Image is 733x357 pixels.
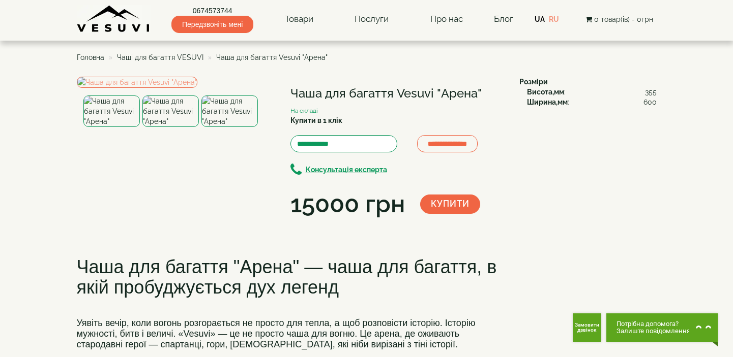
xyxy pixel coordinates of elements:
img: Чаша для багаття Vesuvi "Арена" [83,95,140,127]
a: Про нас [420,8,473,31]
span: 0 товар(ів) - 0грн [594,15,653,23]
a: RU [549,15,559,23]
span: Чаша для багаття Vesuvi "Арена" [216,53,328,61]
b: Розміри [519,78,548,86]
span: Чаша для багаття "Арена" — чаша для багаття, в якій пробуджується дух легенд [77,256,497,298]
button: Chat button [606,313,718,342]
div: 15000 грн [290,187,405,221]
img: Завод VESUVI [77,5,151,33]
label: Купити в 1 клік [290,115,342,125]
b: Висота,мм [527,88,564,96]
small: На складі [290,107,318,114]
b: Ширина,мм [527,98,568,106]
span: 600 [643,97,657,107]
a: Головна [77,53,104,61]
button: Get Call button [573,313,601,342]
div: : [527,97,657,107]
a: Чаші для багаття VESUVI [117,53,203,61]
img: Чаша для багаття Vesuvi "Арена" [201,95,258,127]
h1: Чаша для багаття Vesuvi "Арена" [290,87,504,100]
a: UA [535,15,545,23]
a: Товари [275,8,324,31]
img: Чаша для багаття Vesuvi "Арена" [142,95,199,127]
a: Блог [494,14,513,24]
a: Послуги [344,8,399,31]
b: Консультація експерта [306,166,387,174]
div: : [527,87,657,97]
span: Замовити дзвінок [575,322,599,333]
span: Потрібна допомога? [617,320,690,328]
span: 355 [645,87,657,97]
a: 0674573744 [171,6,253,16]
img: Чаша для багаття Vesuvi "Арена" [77,77,197,88]
button: 0 товар(ів) - 0грн [582,14,656,25]
span: Уявіть вечір, коли вогонь розгорається не просто для тепла, а щоб розповісти історію. Історію муж... [77,318,476,349]
button: Купити [420,194,480,214]
span: Передзвоніть мені [171,16,253,33]
span: Залиште повідомлення [617,328,690,335]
